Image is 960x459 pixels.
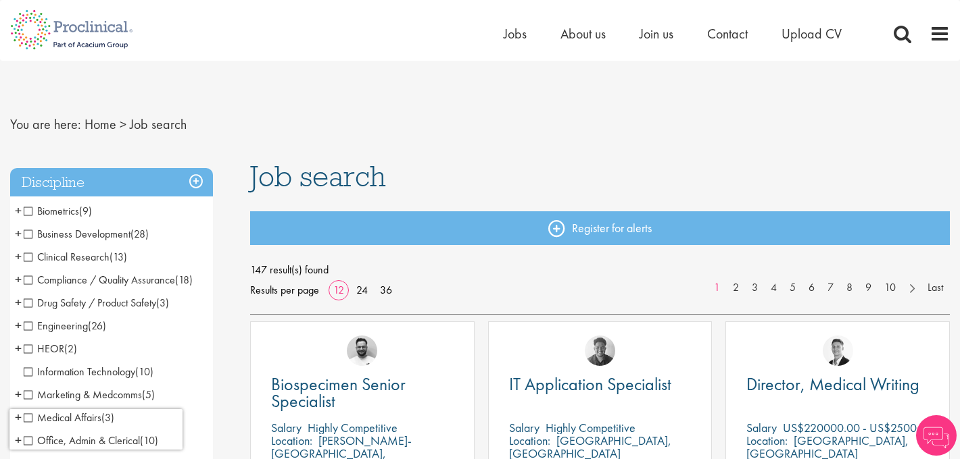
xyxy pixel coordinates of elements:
span: (18) [175,273,193,287]
span: Job search [250,158,386,194]
span: + [15,246,22,267]
span: Compliance / Quality Assurance [24,273,175,287]
a: 3 [745,280,765,296]
span: (5) [142,387,155,402]
span: Results per page [250,280,319,300]
span: Biospecimen Senior Specialist [271,373,406,412]
a: 8 [840,280,859,296]
span: Biometrics [24,204,92,218]
span: IT Application Specialist [509,373,671,396]
span: Engineering [24,319,88,333]
p: Highly Competitive [308,420,398,435]
span: + [15,269,22,290]
span: Business Development [24,227,149,241]
img: George Watson [823,335,853,366]
p: Highly Competitive [546,420,635,435]
span: + [15,384,22,404]
img: Chatbot [916,415,957,456]
span: Marketing & Medcomms [24,387,142,402]
a: 12 [329,283,349,297]
span: (26) [88,319,106,333]
a: 9 [859,280,878,296]
span: + [15,338,22,358]
a: 7 [821,280,840,296]
span: Information Technology [24,364,135,379]
a: 1 [707,280,727,296]
span: Business Development [24,227,130,241]
span: Marketing & Medcomms [24,387,155,402]
a: 6 [802,280,821,296]
span: (28) [130,227,149,241]
span: Clinical Research [24,250,110,264]
span: Drug Safety / Product Safety [24,296,169,310]
a: Register for alerts [250,211,950,245]
a: 4 [764,280,784,296]
img: Sheridon Lloyd [585,335,615,366]
span: Director, Medical Writing [746,373,919,396]
span: + [15,315,22,335]
a: breadcrumb link [85,115,116,133]
a: IT Application Specialist [509,376,692,393]
span: Location: [271,433,312,448]
a: 2 [726,280,746,296]
a: Last [921,280,950,296]
span: + [15,200,22,221]
span: Location: [509,433,550,448]
span: + [15,292,22,313]
a: Director, Medical Writing [746,376,929,393]
span: Compliance / Quality Assurance [24,273,193,287]
a: 24 [352,283,373,297]
a: Jobs [504,25,527,43]
img: Emile De Beer [347,335,377,366]
span: (13) [110,250,127,264]
span: You are here: [10,115,81,133]
span: + [15,407,22,427]
a: Contact [707,25,748,43]
span: (10) [135,364,153,379]
a: Biospecimen Senior Specialist [271,376,454,410]
span: Biometrics [24,204,79,218]
a: Upload CV [782,25,842,43]
h3: Discipline [10,168,213,197]
span: > [120,115,126,133]
span: HEOR [24,342,64,356]
span: (9) [79,204,92,218]
span: Salary [509,420,539,435]
a: 5 [783,280,802,296]
a: About us [560,25,606,43]
a: 10 [878,280,903,296]
span: Salary [746,420,777,435]
span: Clinical Research [24,250,127,264]
span: + [15,223,22,244]
iframe: reCAPTCHA [9,409,183,450]
span: (2) [64,342,77,356]
span: HEOR [24,342,77,356]
span: Job search [130,115,187,133]
a: 36 [375,283,397,297]
span: Location: [746,433,788,448]
span: 147 result(s) found [250,260,950,280]
span: Engineering [24,319,106,333]
span: (3) [156,296,169,310]
a: Join us [640,25,673,43]
span: Information Technology [24,364,153,379]
span: Salary [271,420,302,435]
span: Drug Safety / Product Safety [24,296,156,310]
